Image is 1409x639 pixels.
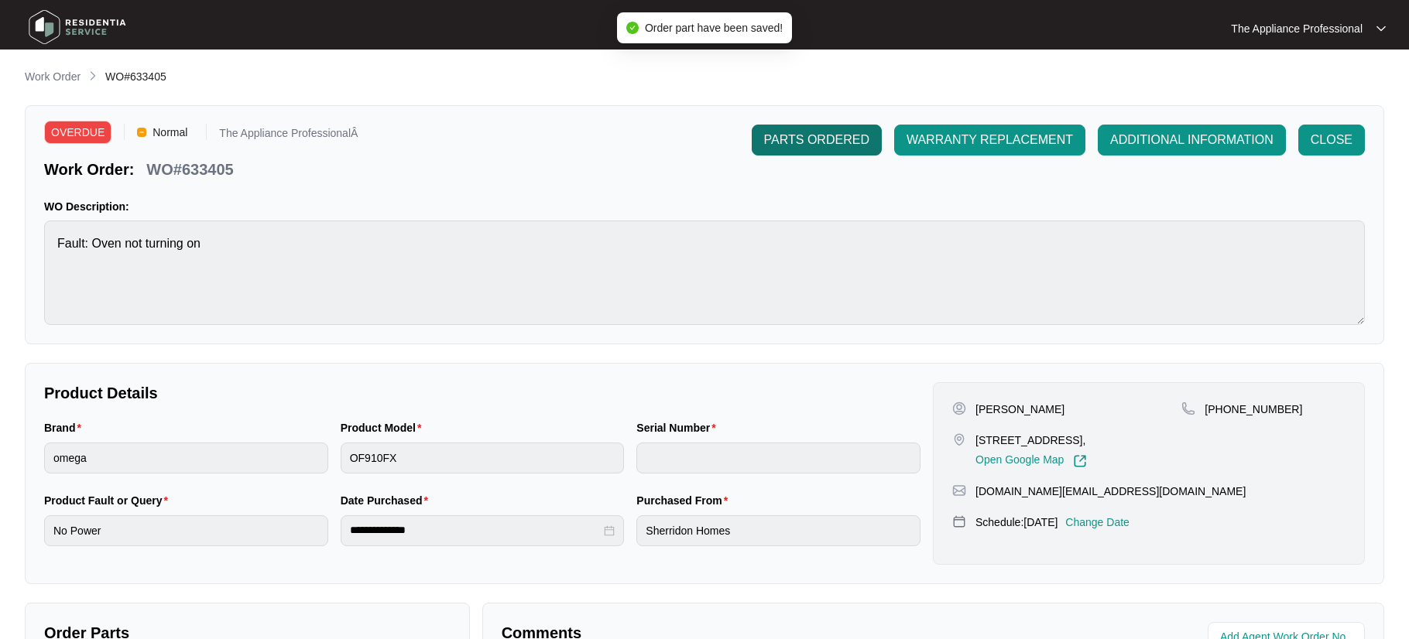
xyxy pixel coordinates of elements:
img: map-pin [952,484,966,497]
label: Product Fault or Query [44,493,174,508]
p: WO Description: [44,199,1365,214]
span: CLOSE [1311,131,1352,149]
img: residentia service logo [23,4,132,50]
label: Purchased From [636,493,734,508]
img: map-pin [1181,402,1195,415]
button: CLOSE [1298,125,1365,155]
button: ADDITIONAL INFORMATION [1098,125,1286,155]
p: The Appliance Professional [1231,21,1363,36]
input: Date Purchased [350,522,602,538]
p: WO#633405 [146,159,233,180]
img: Vercel Logo [137,128,146,137]
p: [STREET_ADDRESS], [975,432,1087,448]
span: OVERDUE [44,121,111,144]
input: Purchased From [636,515,920,546]
input: Product Fault or Query [44,515,328,546]
button: PARTS ORDERED [752,125,882,155]
img: chevron-right [87,70,99,82]
p: Work Order [25,69,81,84]
img: dropdown arrow [1376,25,1386,32]
span: Order part have been saved! [645,22,783,34]
p: The Appliance ProfessionalÂ [219,128,358,144]
p: Schedule: [DATE] [975,514,1058,530]
input: Serial Number [636,443,920,473]
p: [PHONE_NUMBER] [1205,402,1302,417]
span: WARRANTY REPLACEMENT [907,131,1073,149]
a: Open Google Map [975,454,1087,468]
p: [DOMAIN_NAME][EMAIL_ADDRESS][DOMAIN_NAME] [975,484,1246,499]
p: Change Date [1065,514,1130,530]
label: Brand [44,420,87,436]
label: Date Purchased [341,493,434,508]
img: user-pin [952,402,966,415]
span: PARTS ORDERED [764,131,869,149]
label: Product Model [341,420,428,436]
img: map-pin [952,432,966,446]
span: check-circle [626,22,639,34]
p: Product Details [44,382,920,404]
span: WO#633405 [105,70,166,83]
span: ADDITIONAL INFORMATION [1110,131,1274,149]
a: Work Order [22,69,84,86]
p: [PERSON_NAME] [975,402,1064,417]
button: WARRANTY REPLACEMENT [894,125,1085,155]
img: Link-External [1073,454,1087,468]
input: Product Model [341,443,625,473]
textarea: Fault: Oven not turning on [44,220,1365,325]
img: map-pin [952,514,966,528]
label: Serial Number [636,420,722,436]
p: Work Order: [44,159,134,180]
input: Brand [44,443,328,473]
span: Normal [146,121,194,144]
